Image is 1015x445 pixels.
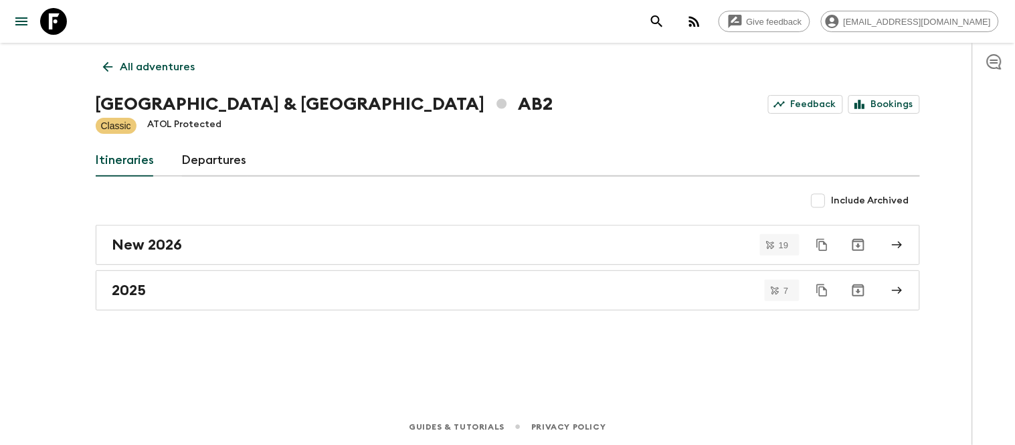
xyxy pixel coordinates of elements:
[182,145,248,177] a: Departures
[845,277,872,304] button: Archive
[836,17,998,27] span: [EMAIL_ADDRESS][DOMAIN_NAME]
[8,8,35,35] button: menu
[96,225,920,265] a: New 2026
[832,194,909,207] span: Include Archived
[848,95,920,114] a: Bookings
[821,11,999,32] div: [EMAIL_ADDRESS][DOMAIN_NAME]
[96,54,203,80] a: All adventures
[96,270,920,310] a: 2025
[96,91,553,118] h1: [GEOGRAPHIC_DATA] & [GEOGRAPHIC_DATA] AB2
[96,145,155,177] a: Itineraries
[775,286,796,295] span: 7
[147,118,222,134] p: ATOL Protected
[101,119,131,132] p: Classic
[112,282,147,299] h2: 2025
[644,8,670,35] button: search adventures
[531,420,606,434] a: Privacy Policy
[768,95,843,114] a: Feedback
[810,278,834,302] button: Duplicate
[845,232,872,258] button: Archive
[719,11,810,32] a: Give feedback
[120,59,195,75] p: All adventures
[810,233,834,257] button: Duplicate
[739,17,810,27] span: Give feedback
[771,241,796,250] span: 19
[409,420,504,434] a: Guides & Tutorials
[112,236,183,254] h2: New 2026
